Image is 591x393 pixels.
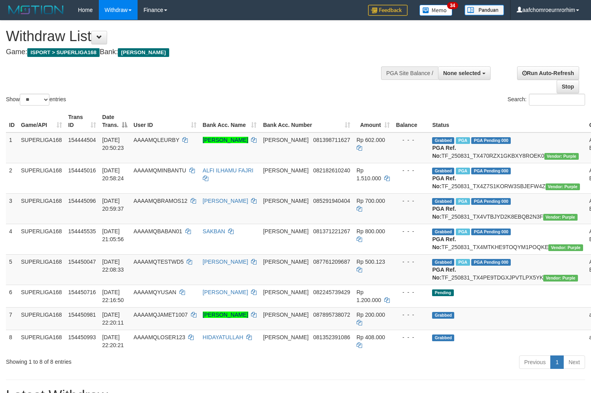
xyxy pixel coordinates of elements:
a: ALFI ILHAMU FAJRI [203,167,253,174]
span: Vendor URL: https://trx4.1velocity.biz [544,153,579,160]
span: AAAAMQLOSER123 [134,334,185,340]
span: PGA Pending [471,168,511,174]
span: Marked by aafheankoy [456,168,470,174]
a: [PERSON_NAME] [203,312,248,318]
span: Vendor URL: https://trx4.1velocity.biz [543,275,578,282]
b: PGA Ref. No: [432,236,456,250]
img: Button%20Memo.svg [419,5,453,16]
span: Grabbed [432,229,454,235]
span: [PERSON_NAME] [263,259,308,265]
td: 8 [6,330,18,352]
span: Grabbed [432,334,454,341]
span: Grabbed [432,168,454,174]
span: Pending [432,289,453,296]
td: 7 [6,307,18,330]
span: Grabbed [432,198,454,205]
td: 6 [6,285,18,307]
h4: Game: Bank: [6,48,386,56]
th: ID [6,110,18,132]
span: Copy 082245739429 to clipboard [313,289,350,295]
th: Amount: activate to sort column ascending [353,110,393,132]
label: Search: [508,94,585,106]
div: - - - [396,288,426,296]
img: panduan.png [464,5,504,15]
td: SUPERLIGA168 [18,330,65,352]
td: 1 [6,132,18,163]
span: Marked by aafheankoy [456,198,470,205]
span: 154450981 [68,312,96,318]
div: - - - [396,197,426,205]
td: 2 [6,163,18,193]
span: PGA Pending [471,137,511,144]
span: 154445535 [68,228,96,234]
a: [PERSON_NAME] [203,259,248,265]
span: [PERSON_NAME] [263,312,308,318]
span: [PERSON_NAME] [263,334,308,340]
a: SAKBAN [203,228,225,234]
span: Marked by aafmaleo [456,259,470,266]
span: Marked by aafheankoy [456,229,470,235]
th: Game/API: activate to sort column ascending [18,110,65,132]
th: User ID: activate to sort column ascending [130,110,200,132]
span: None selected [443,70,481,76]
th: Bank Acc. Name: activate to sort column ascending [200,110,260,132]
span: Rp 800.000 [357,228,385,234]
span: [DATE] 22:20:11 [102,312,124,326]
a: Next [563,355,585,369]
span: [PERSON_NAME] [263,137,308,143]
span: PGA Pending [471,259,511,266]
img: MOTION_logo.png [6,4,66,16]
td: 4 [6,224,18,254]
span: Grabbed [432,259,454,266]
td: SUPERLIGA168 [18,132,65,163]
span: Vendor URL: https://trx4.1velocity.biz [546,183,580,190]
span: Rp 200.000 [357,312,385,318]
span: 34 [447,2,458,9]
span: Rp 500.123 [357,259,385,265]
td: SUPERLIGA168 [18,307,65,330]
span: AAAAMQBABAN01 [134,228,182,234]
span: Copy 082182610240 to clipboard [313,167,350,174]
span: AAAAMQJAMET1007 [134,312,188,318]
td: SUPERLIGA168 [18,254,65,285]
th: Date Trans.: activate to sort column descending [99,110,130,132]
td: TF_250831_TX470RZX1GKBXY8ROEK0 [429,132,586,163]
a: [PERSON_NAME] [203,137,248,143]
span: 154444504 [68,137,96,143]
div: - - - [396,136,426,144]
td: SUPERLIGA168 [18,224,65,254]
span: Rp 408.000 [357,334,385,340]
span: AAAAMQLEURBY [134,137,179,143]
span: Vendor URL: https://trx4.1velocity.biz [548,244,583,251]
td: TF_250831_TX4Z7S1KORW3SBJEFW4Z [429,163,586,193]
div: - - - [396,166,426,174]
div: Showing 1 to 8 of 8 entries [6,355,240,366]
td: TF_250831_TX4PE9TDGXJPVTLPX5YK [429,254,586,285]
a: HIDAYATULLAH [203,334,244,340]
span: AAAAMQBRAMOS12 [134,198,187,204]
span: [PERSON_NAME] [263,167,308,174]
span: Copy 087895738072 to clipboard [313,312,350,318]
span: 154445016 [68,167,96,174]
span: Vendor URL: https://trx4.1velocity.biz [543,214,578,221]
select: Showentries [20,94,49,106]
b: PGA Ref. No: [432,145,456,159]
div: PGA Site Balance / [381,66,438,80]
th: Status [429,110,586,132]
td: TF_250831_TX4VTBJYD2K8EBQB2N3F [429,193,586,224]
span: 154450716 [68,289,96,295]
span: Rp 1.200.000 [357,289,381,303]
input: Search: [529,94,585,106]
span: Rp 1.510.000 [357,167,381,181]
span: Rp 700.000 [357,198,385,204]
td: 5 [6,254,18,285]
a: [PERSON_NAME] [203,198,248,204]
span: [DATE] 22:16:50 [102,289,124,303]
span: [PERSON_NAME] [263,228,308,234]
span: AAAAMQMINBANTU [134,167,186,174]
div: - - - [396,258,426,266]
span: [DATE] 20:58:24 [102,167,124,181]
span: 154450047 [68,259,96,265]
span: Copy 087761209687 to clipboard [313,259,350,265]
span: [PERSON_NAME] [118,48,169,57]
